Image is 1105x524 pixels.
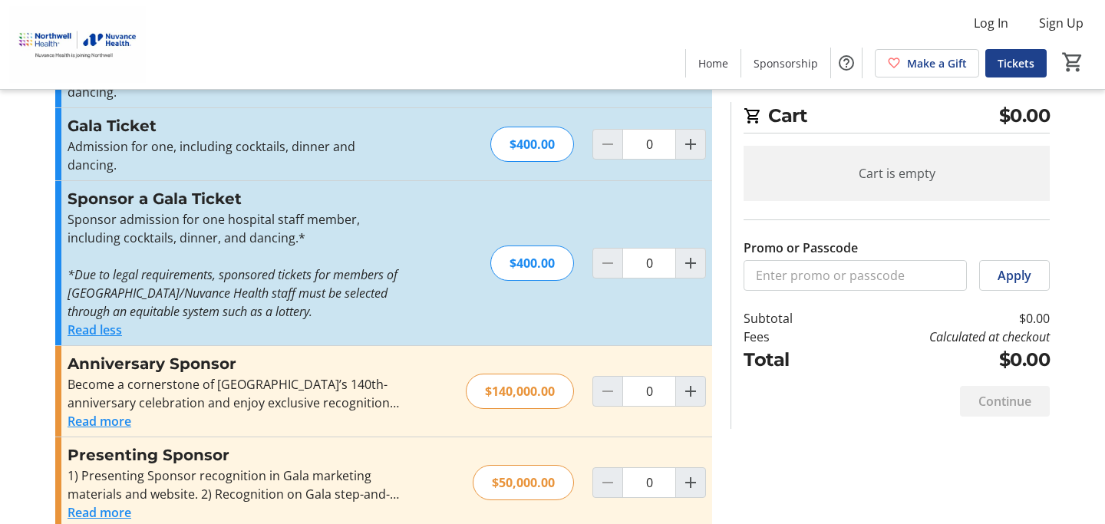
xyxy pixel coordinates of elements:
td: $0.00 [833,346,1050,374]
input: Enter promo or passcode [744,260,967,291]
span: $0.00 [999,102,1051,130]
button: Increment by one [676,249,705,278]
button: Help [831,48,862,78]
h3: Gala Ticket [68,114,403,137]
img: Nuvance Health's Logo [9,6,146,83]
h3: Anniversary Sponsor [68,352,403,375]
button: Increment by one [676,468,705,497]
button: Read less [68,321,122,339]
div: Cart is empty [744,146,1050,201]
td: Fees [744,328,833,346]
button: Read more [68,412,131,430]
button: Read more [68,503,131,522]
h2: Cart [744,102,1050,133]
td: Subtotal [744,309,833,328]
div: Become a cornerstone of [GEOGRAPHIC_DATA]’s 140th-anniversary celebration and enjoy exclusive rec... [68,375,403,412]
a: Home [686,49,741,77]
div: $50,000.00 [473,465,574,500]
input: Gala Ticket Quantity [622,129,676,160]
label: Promo or Passcode [744,239,858,257]
h3: Presenting Sponsor [68,443,403,466]
div: $140,000.00 [466,374,574,409]
td: Total [744,346,833,374]
button: Cart [1059,48,1087,76]
button: Increment by one [676,377,705,406]
td: Calculated at checkout [833,328,1050,346]
input: Anniversary Sponsor Quantity [622,376,676,407]
p: Sponsor admission for one hospital staff member, including cocktails, dinner, and dancing.* [68,210,403,247]
p: Admission for one, including cocktails, dinner and dancing. [68,137,403,174]
span: Apply [998,266,1031,285]
button: Increment by one [676,130,705,159]
a: Sponsorship [741,49,830,77]
a: Make a Gift [875,49,979,77]
span: Home [698,55,728,71]
span: Log In [974,14,1008,32]
em: *Due to legal requirements, sponsored tickets for members of [GEOGRAPHIC_DATA]/Nuvance Health sta... [68,266,397,320]
td: $0.00 [833,309,1050,328]
input: Presenting Sponsor Quantity [622,467,676,498]
span: Sign Up [1039,14,1084,32]
button: Sign Up [1027,11,1096,35]
div: 1) Presenting Sponsor recognition in Gala marketing materials and website. 2) Recognition on Gala... [68,466,403,503]
h3: Sponsor a Gala Ticket [68,187,403,210]
a: Tickets [985,49,1047,77]
span: Sponsorship [754,55,818,71]
span: Make a Gift [907,55,967,71]
button: Apply [979,260,1050,291]
div: $400.00 [490,246,574,281]
span: Tickets [998,55,1034,71]
button: Log In [962,11,1021,35]
input: Sponsor a Gala Ticket Quantity [622,248,676,278]
div: $400.00 [490,127,574,162]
